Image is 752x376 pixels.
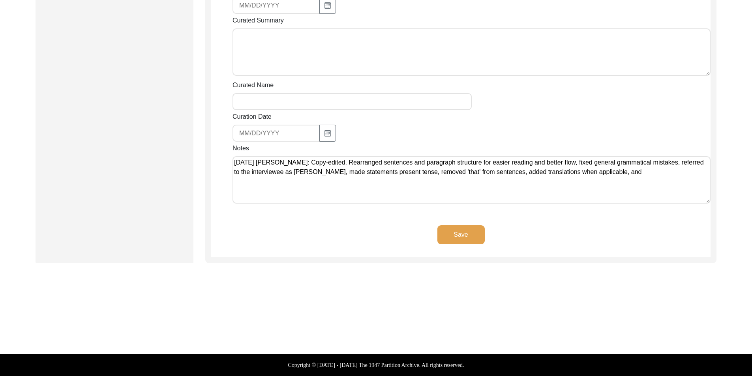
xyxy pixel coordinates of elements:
[233,144,249,153] label: Notes
[437,225,485,244] button: Save
[233,112,272,122] label: Curation Date
[233,125,320,142] input: MM/DD/YYYY
[288,361,464,369] label: Copyright © [DATE] - [DATE] The 1947 Partition Archive. All rights reserved.
[233,16,284,25] label: Curated Summary
[233,80,274,90] label: Curated Name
